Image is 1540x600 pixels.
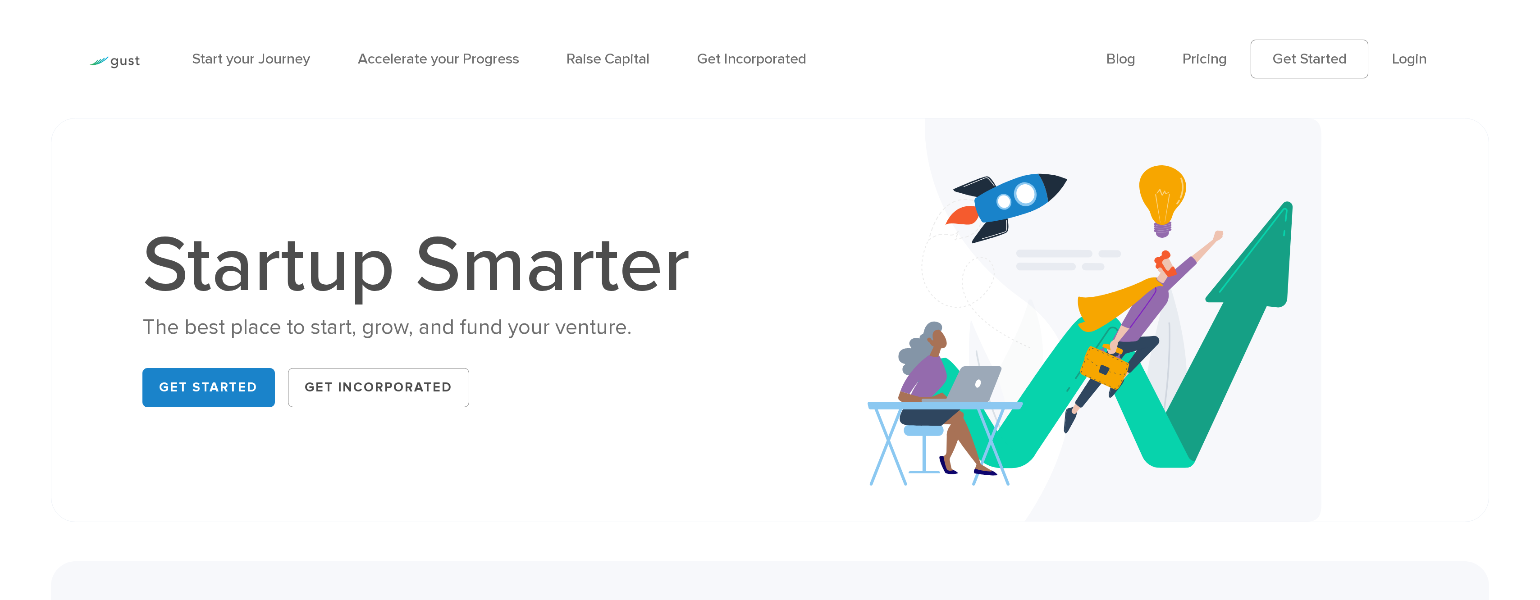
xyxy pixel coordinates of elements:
[1183,50,1227,68] a: Pricing
[1392,50,1427,68] a: Login
[142,368,275,407] a: Get Started
[142,226,708,305] h1: Startup Smarter
[358,50,519,68] a: Accelerate your Progress
[868,118,1321,522] img: Startup Smarter Hero
[1251,40,1369,78] a: Get Started
[567,50,649,68] a: Raise Capital
[89,56,140,68] img: Gust Logo
[288,368,469,407] a: Get Incorporated
[1106,50,1135,68] a: Blog
[192,50,310,68] a: Start your Journey
[142,313,708,341] div: The best place to start, grow, and fund your venture.
[697,50,806,68] a: Get Incorporated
